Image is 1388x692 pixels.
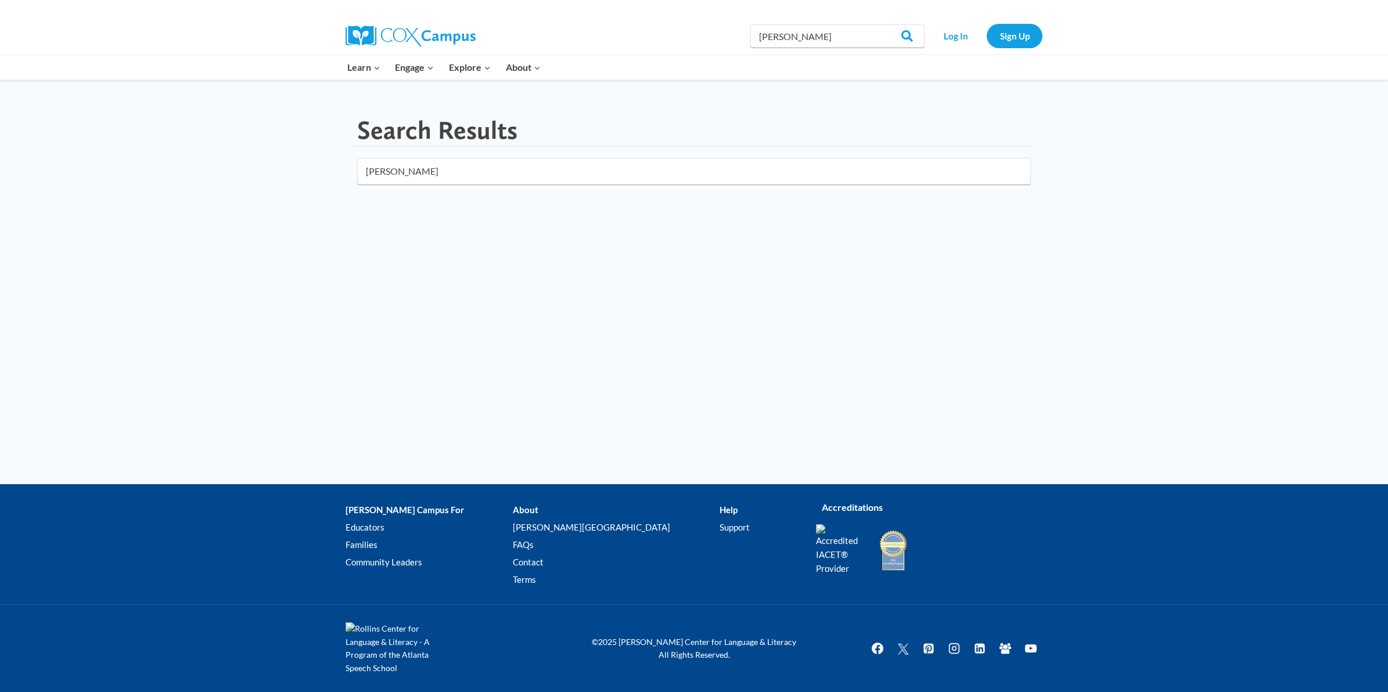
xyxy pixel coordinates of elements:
[513,519,719,536] a: [PERSON_NAME][GEOGRAPHIC_DATA]
[340,55,548,80] nav: Primary Navigation
[930,24,981,48] a: Log In
[513,571,719,589] a: Terms
[346,26,476,46] img: Cox Campus
[987,24,1042,48] a: Sign Up
[340,55,388,80] button: Child menu of Learn
[943,637,966,660] a: Instagram
[866,637,889,660] a: Facebook
[879,529,908,572] img: IDA Accredited
[498,55,548,80] button: Child menu of About
[930,24,1042,48] nav: Secondary Navigation
[357,158,1031,185] input: Search for...
[891,637,915,660] a: Twitter
[346,622,450,675] img: Rollins Center for Language & Literacy - A Program of the Atlanta Speech School
[750,24,925,48] input: Search Cox Campus
[816,524,865,575] img: Accredited IACET® Provider
[346,519,513,536] a: Educators
[994,637,1017,660] a: Facebook Group
[346,554,513,571] a: Community Leaders
[822,502,883,513] strong: Accreditations
[388,55,442,80] button: Child menu of Engage
[896,642,910,655] img: Twitter X icon white
[720,519,799,536] a: Support
[917,637,940,660] a: Pinterest
[357,115,517,146] h1: Search Results
[441,55,498,80] button: Child menu of Explore
[968,637,991,660] a: Linkedin
[346,536,513,554] a: Families
[1019,637,1042,660] a: YouTube
[513,554,719,571] a: Contact
[513,536,719,554] a: FAQs
[584,636,804,662] p: ©2025 [PERSON_NAME] Center for Language & Literacy All Rights Reserved.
